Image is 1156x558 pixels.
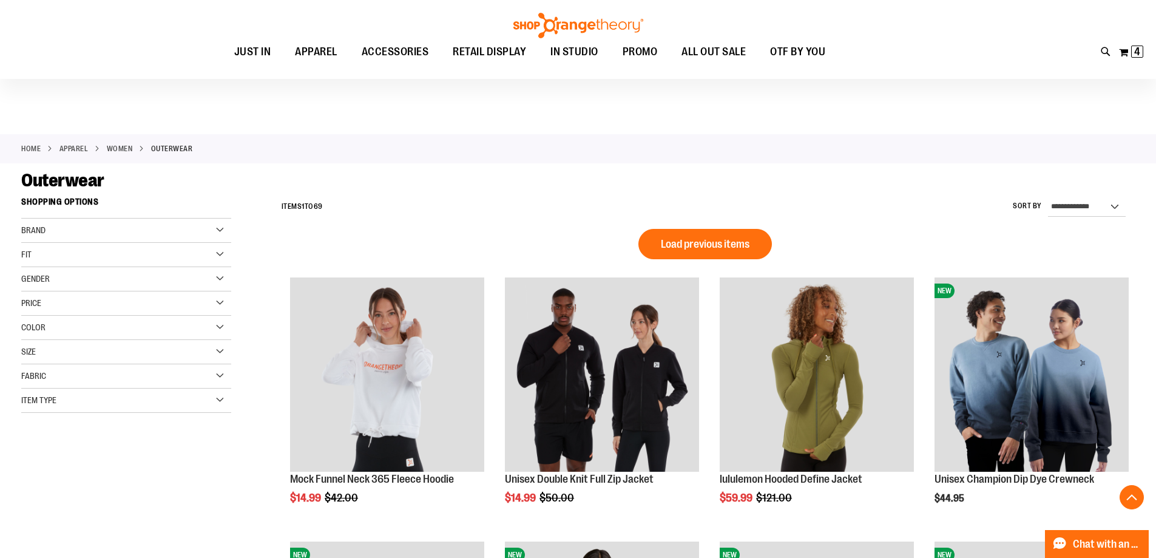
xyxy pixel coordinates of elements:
h2: Items to [282,197,323,216]
span: Size [21,347,36,356]
span: IN STUDIO [550,38,598,66]
span: $59.99 [720,492,754,504]
img: Product image for lululemon Hooded Define Jacket [720,277,914,472]
a: Home [21,143,41,154]
img: Product image for Unisex Double Knit Full Zip Jacket [505,277,699,472]
span: ACCESSORIES [362,38,429,66]
span: OTF BY YOU [770,38,825,66]
a: Product image for Mock Funnel Neck 365 Fleece Hoodie [290,277,484,474]
span: NEW [935,284,955,298]
span: Gender [21,274,50,284]
div: product [284,271,490,535]
span: $14.99 [505,492,538,504]
a: Mock Funnel Neck 365 Fleece Hoodie [290,473,454,485]
button: Chat with an Expert [1045,530,1149,558]
span: ALL OUT SALE [681,38,746,66]
span: Fit [21,250,32,259]
span: $14.99 [290,492,323,504]
button: Back To Top [1120,485,1144,509]
div: product [714,271,920,535]
span: Fabric [21,371,46,381]
a: APPAREL [59,143,89,154]
div: product [499,271,705,535]
span: 1 [302,202,305,211]
span: Color [21,322,46,332]
label: Sort By [1013,201,1042,211]
a: Unisex Champion Dip Dye CrewneckNEW [935,277,1129,474]
a: lululemon Hooded Define Jacket [720,473,862,485]
strong: Shopping Options [21,191,231,219]
span: Price [21,298,41,308]
span: $44.95 [935,493,966,504]
span: APPAREL [295,38,337,66]
span: RETAIL DISPLAY [453,38,526,66]
span: JUST IN [234,38,271,66]
button: Load previous items [638,229,772,259]
span: Chat with an Expert [1073,539,1141,550]
img: Unisex Champion Dip Dye Crewneck [935,277,1129,472]
img: Product image for Mock Funnel Neck 365 Fleece Hoodie [290,277,484,472]
span: $42.00 [325,492,360,504]
span: Load previous items [661,238,749,250]
div: product [928,271,1135,535]
img: Shop Orangetheory [512,13,645,38]
span: 69 [314,202,323,211]
a: Product image for Unisex Double Knit Full Zip Jacket [505,277,699,474]
a: Unisex Champion Dip Dye Crewneck [935,473,1094,485]
span: PROMO [623,38,658,66]
a: Product image for lululemon Hooded Define Jacket [720,277,914,474]
span: 4 [1134,46,1140,58]
strong: Outerwear [151,143,193,154]
span: Brand [21,225,46,235]
a: Unisex Double Knit Full Zip Jacket [505,473,654,485]
span: $50.00 [539,492,576,504]
span: Outerwear [21,170,104,191]
a: WOMEN [107,143,133,154]
span: $121.00 [756,492,794,504]
span: Item Type [21,395,56,405]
